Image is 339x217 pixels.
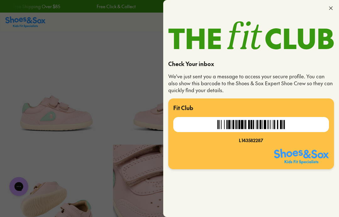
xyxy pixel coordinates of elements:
div: L143582287 [173,137,329,144]
p: Check Your inbox [168,59,334,68]
button: Gorgias live chat [3,2,22,21]
p: We've just sent you a message to access your secure profile. You can also show this barcode to th... [168,73,334,94]
img: mZV3cyT2fAAAAAElFTkSuQmCC [214,117,288,132]
img: TheFitClub_Landscape_2a1d24fe-98f1-4588-97ac-f3657bedce49.svg [168,21,334,49]
p: Fit Club [173,103,329,112]
img: SNS_Logo_Responsive.svg [274,149,329,164]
